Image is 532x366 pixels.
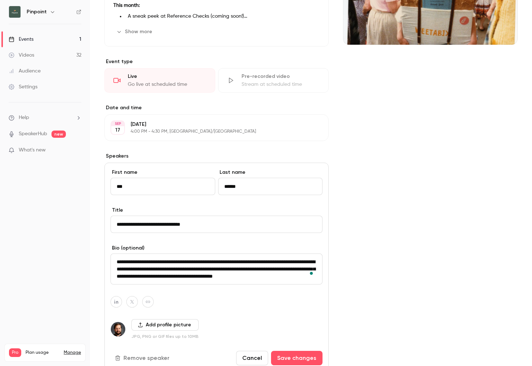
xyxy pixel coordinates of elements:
div: SEP [111,121,124,126]
div: Stream at scheduled time [242,81,320,88]
button: Cancel [236,351,268,365]
button: Add profile picture [131,319,199,331]
span: Pro [9,348,21,357]
span: new [51,131,66,138]
label: Speakers [104,153,329,160]
h6: Pinpoint [27,8,47,16]
label: Last name [218,169,323,176]
div: Pre-recorded videoStream at scheduled time [218,68,329,93]
button: Save changes [271,351,323,365]
label: Title [111,207,323,214]
div: Live [128,73,206,80]
img: Edd Slaney [111,322,125,336]
p: [DATE] [131,121,290,128]
label: Bio (optional) [111,244,323,252]
div: Settings [9,83,37,91]
p: 4:00 PM - 4:30 PM, [GEOGRAPHIC_DATA]/[GEOGRAPHIC_DATA] [131,129,290,135]
button: Show more [113,26,157,38]
span: What's new [19,146,46,154]
div: Audience [9,67,41,75]
p: 17 [115,127,120,134]
div: Videos [9,52,34,59]
p: Event type [104,58,329,65]
div: Pre-recorded video [242,73,320,80]
label: First name [111,169,215,176]
li: A sneak peek at Reference Checks (coming soon!) [125,13,320,20]
span: Help [19,114,29,122]
label: Date and time [104,104,329,111]
p: JPG, PNG or GIF files up to 10MB [131,334,199,339]
button: Remove speaker [111,351,175,365]
a: Manage [64,350,81,356]
span: Plan usage [26,350,59,356]
div: Go live at scheduled time [128,81,206,88]
textarea: To enrich screen reader interactions, please activate Accessibility in Grammarly extension settings [111,253,323,285]
div: Events [9,36,33,43]
strong: This month: [113,3,140,8]
iframe: Noticeable Trigger [73,147,81,154]
div: LiveGo live at scheduled time [104,68,215,93]
img: Pinpoint [9,6,21,18]
a: SpeakerHub [19,130,47,138]
li: help-dropdown-opener [9,114,81,122]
